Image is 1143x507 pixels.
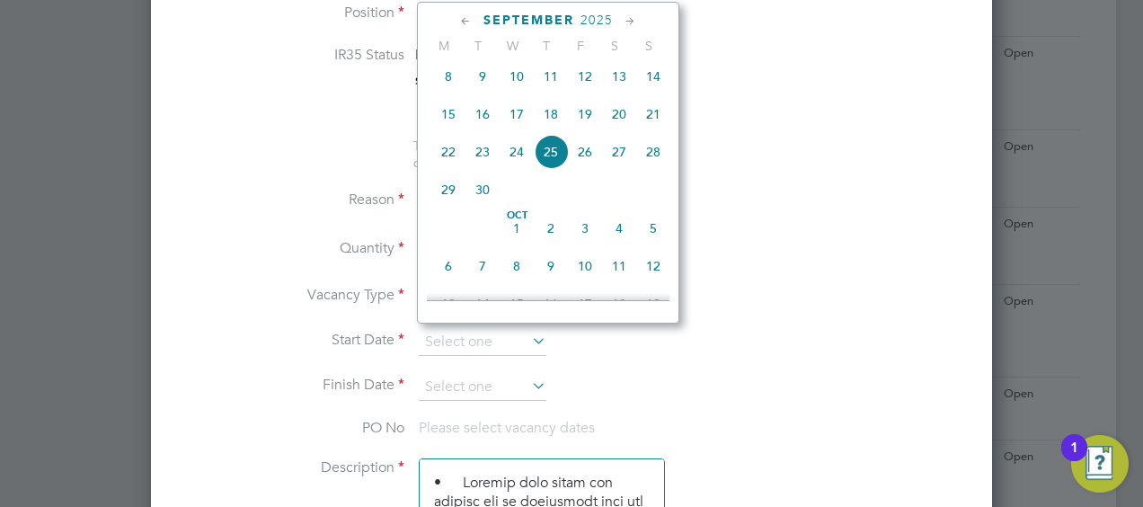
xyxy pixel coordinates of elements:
[534,135,568,169] span: 25
[568,249,602,283] span: 10
[602,97,636,131] span: 20
[180,419,404,438] label: PO No
[415,46,486,63] span: Inside IR35
[431,287,465,321] span: 13
[534,97,568,131] span: 18
[636,59,670,93] span: 14
[602,211,636,245] span: 4
[431,135,465,169] span: 22
[602,59,636,93] span: 13
[180,46,404,65] label: IR35 Status
[636,97,670,131] span: 21
[419,1,641,28] input: Search for...
[500,135,534,169] span: 24
[568,97,602,131] span: 19
[636,135,670,169] span: 28
[568,59,602,93] span: 12
[465,287,500,321] span: 14
[180,4,404,22] label: Position
[495,38,529,54] span: W
[413,138,656,170] span: The status determination for this position can be updated after creating the vacancy
[180,286,404,305] label: Vacancy Type
[636,287,670,321] span: 19
[180,331,404,350] label: Start Date
[1071,435,1129,493] button: Open Resource Center, 1 new notification
[568,211,602,245] span: 3
[529,38,563,54] span: T
[568,287,602,321] span: 17
[580,13,613,28] span: 2025
[636,249,670,283] span: 12
[632,38,666,54] span: S
[636,211,670,245] span: 5
[500,211,534,245] span: 1
[180,458,404,477] label: Description
[431,97,465,131] span: 15
[602,249,636,283] span: 11
[431,173,465,207] span: 29
[419,329,546,356] input: Select one
[534,249,568,283] span: 9
[180,239,404,258] label: Quantity
[431,59,465,93] span: 8
[465,173,500,207] span: 30
[602,135,636,169] span: 27
[1070,448,1078,471] div: 1
[415,75,580,87] strong: Status Determination Statement
[602,287,636,321] span: 18
[431,249,465,283] span: 6
[500,287,534,321] span: 15
[500,249,534,283] span: 8
[483,13,574,28] span: September
[534,59,568,93] span: 11
[500,59,534,93] span: 10
[500,97,534,131] span: 17
[563,38,598,54] span: F
[465,249,500,283] span: 7
[534,287,568,321] span: 16
[180,376,404,395] label: Finish Date
[461,38,495,54] span: T
[534,211,568,245] span: 2
[180,191,404,209] label: Reason
[465,97,500,131] span: 16
[568,135,602,169] span: 26
[465,135,500,169] span: 23
[500,211,534,220] span: Oct
[419,374,546,401] input: Select one
[419,419,595,437] span: Please select vacancy dates
[427,38,461,54] span: M
[465,59,500,93] span: 9
[598,38,632,54] span: S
